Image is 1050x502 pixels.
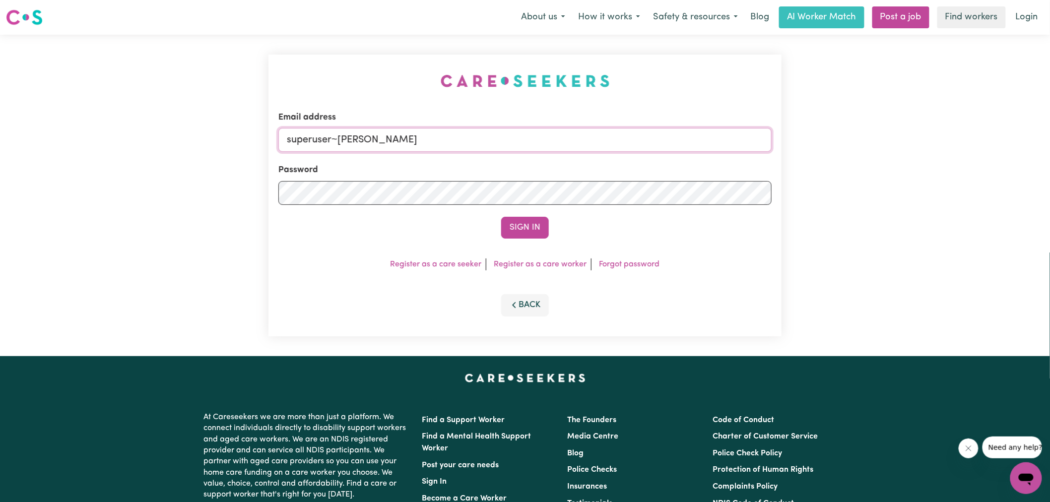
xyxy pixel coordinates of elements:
[391,260,482,268] a: Register as a care seeker
[872,6,929,28] a: Post a job
[278,164,318,177] label: Password
[599,260,660,268] a: Forgot password
[1010,462,1042,494] iframe: Button to launch messaging window
[567,449,584,457] a: Blog
[567,416,616,424] a: The Founders
[983,437,1042,458] iframe: Message from company
[422,478,447,486] a: Sign In
[501,217,549,239] button: Sign In
[959,439,979,458] iframe: Close message
[1010,6,1044,28] a: Login
[713,466,814,474] a: Protection of Human Rights
[6,8,43,26] img: Careseekers logo
[6,6,43,29] a: Careseekers logo
[713,449,783,457] a: Police Check Policy
[6,7,60,15] span: Need any help?
[713,483,778,491] a: Complaints Policy
[567,433,618,440] a: Media Centre
[567,483,607,491] a: Insurances
[501,294,549,316] button: Back
[744,6,775,28] a: Blog
[647,7,744,28] button: Safety & resources
[278,111,336,124] label: Email address
[515,7,572,28] button: About us
[465,374,586,382] a: Careseekers home page
[779,6,864,28] a: AI Worker Match
[278,128,772,152] input: Email address
[567,466,617,474] a: Police Checks
[572,7,647,28] button: How it works
[713,416,775,424] a: Code of Conduct
[937,6,1006,28] a: Find workers
[422,433,531,452] a: Find a Mental Health Support Worker
[713,433,818,440] a: Charter of Customer Service
[422,461,499,469] a: Post your care needs
[494,260,587,268] a: Register as a care worker
[422,416,505,424] a: Find a Support Worker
